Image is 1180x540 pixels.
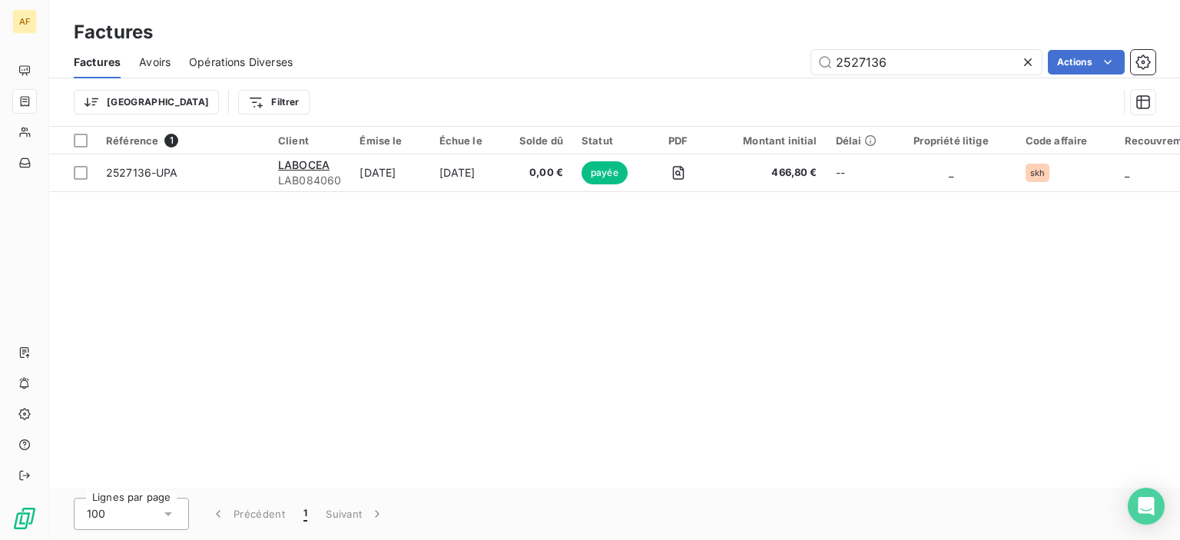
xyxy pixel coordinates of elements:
span: 0,00 € [519,165,563,181]
button: Précédent [201,498,294,530]
h3: Factures [74,18,153,46]
span: 100 [87,506,105,522]
div: Statut [582,134,631,147]
span: payée [582,161,628,184]
span: Référence [106,134,158,147]
div: PDF [650,134,706,147]
td: [DATE] [350,154,429,191]
span: LAB084060 [278,173,341,188]
div: Client [278,134,341,147]
span: skh [1030,168,1045,177]
div: Solde dû [519,134,563,147]
td: -- [827,154,887,191]
div: Échue le [439,134,501,147]
img: Logo LeanPay [12,506,37,531]
span: 1 [164,134,178,147]
button: [GEOGRAPHIC_DATA] [74,90,219,114]
div: Propriété litige [895,134,1006,147]
span: Opérations Diverses [189,55,293,70]
button: Filtrer [238,90,309,114]
span: Avoirs [139,55,171,70]
span: Factures [74,55,121,70]
span: 466,80 € [724,165,817,181]
span: LABOCEA [278,158,330,171]
button: Suivant [317,498,394,530]
div: Open Intercom Messenger [1128,488,1165,525]
span: 1 [303,506,307,522]
span: 2527136-UPA [106,166,178,179]
div: Montant initial [724,134,817,147]
div: AF [12,9,37,34]
span: _ [949,166,953,179]
div: Émise le [360,134,420,147]
span: _ [1125,166,1129,179]
button: 1 [294,498,317,530]
td: [DATE] [430,154,510,191]
button: Actions [1048,50,1125,75]
div: Code affaire [1026,134,1106,147]
div: Délai [836,134,877,147]
input: Rechercher [811,50,1042,75]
